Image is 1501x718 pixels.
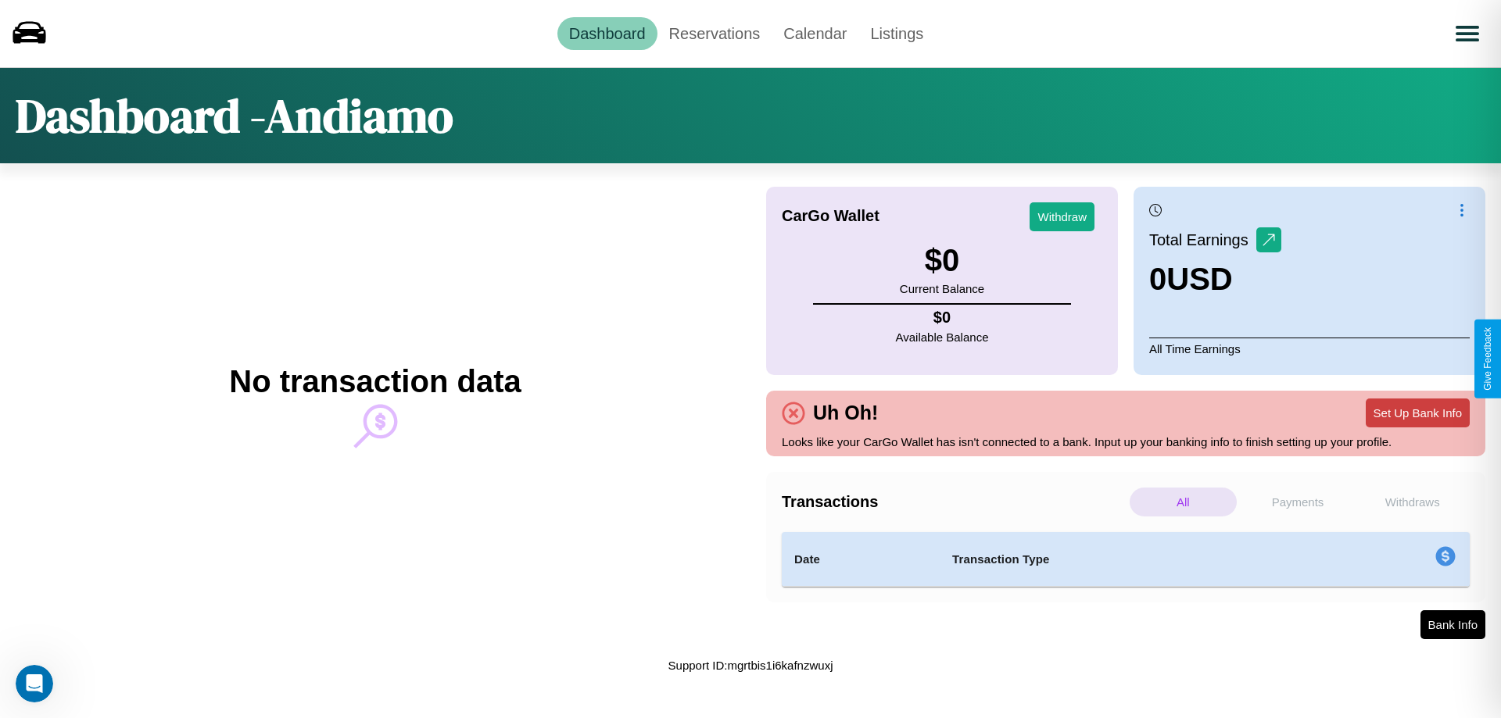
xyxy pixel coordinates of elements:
[858,17,935,50] a: Listings
[1482,327,1493,391] div: Give Feedback
[1130,488,1237,516] p: All
[1420,610,1485,639] button: Bank Info
[1149,262,1281,297] h3: 0 USD
[1245,488,1352,516] p: Payments
[805,402,886,424] h4: Uh Oh!
[668,655,833,676] p: Support ID: mgrtbis1i6kafnzwuxj
[1149,226,1256,254] p: Total Earnings
[1149,338,1470,359] p: All Time Earnings
[782,431,1470,452] p: Looks like your CarGo Wallet has isn't connected to a bank. Input up your banking info to finish ...
[896,309,989,327] h4: $ 0
[1359,488,1466,516] p: Withdraws
[900,243,984,278] h3: $ 0
[896,327,989,348] p: Available Balance
[229,364,521,399] h2: No transaction data
[16,665,53,702] iframe: Intercom live chat
[557,17,657,50] a: Dashboard
[782,532,1470,587] table: simple table
[794,550,927,569] h4: Date
[1366,398,1470,427] button: Set Up Bank Info
[782,207,879,225] h4: CarGo Wallet
[657,17,772,50] a: Reservations
[1445,12,1489,55] button: Open menu
[782,493,1126,511] h4: Transactions
[1030,202,1094,231] button: Withdraw
[16,84,453,148] h1: Dashboard - Andiamo
[952,550,1307,569] h4: Transaction Type
[772,17,858,50] a: Calendar
[900,278,984,299] p: Current Balance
